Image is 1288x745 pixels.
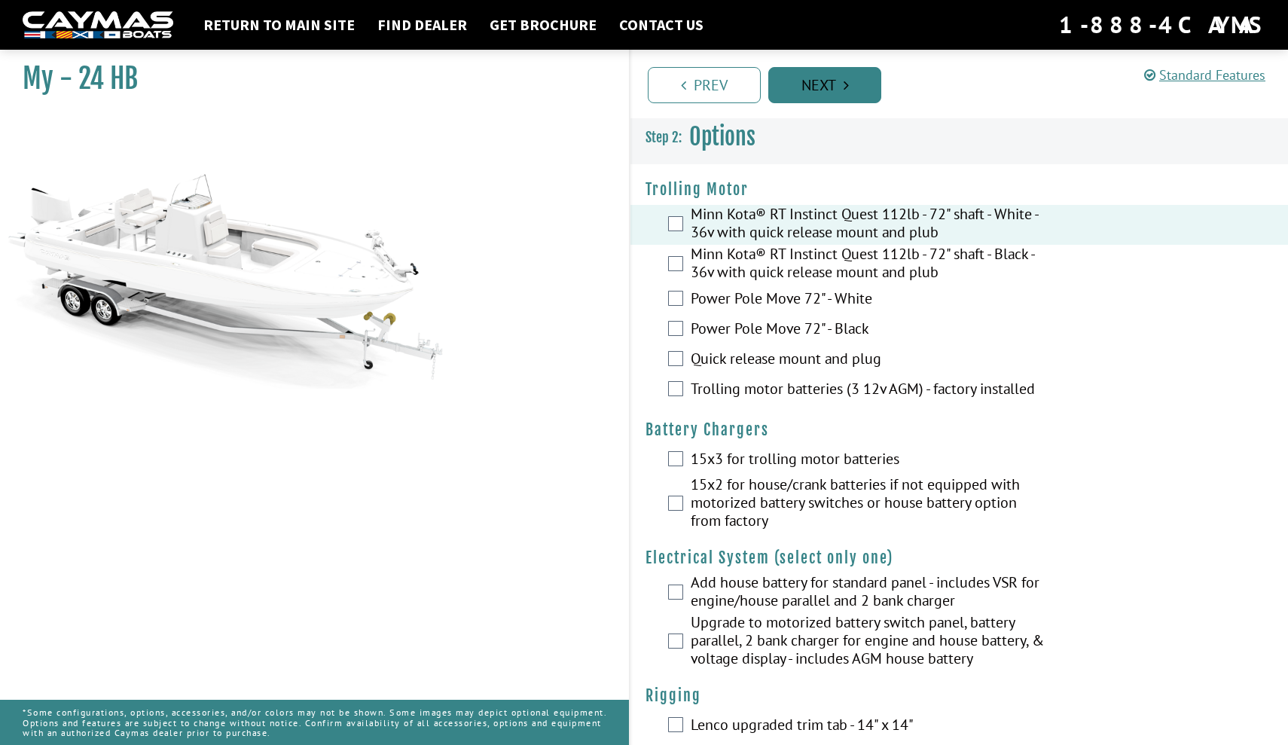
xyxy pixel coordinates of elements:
[646,686,1273,705] h4: Rigging
[630,109,1288,165] h3: Options
[691,380,1049,402] label: Trolling motor batteries (3 12v AGM) - factory installed
[23,700,606,745] p: *Some configurations, options, accessories, and/or colors may not be shown. Some images may depic...
[1059,8,1265,41] div: 1-888-4CAYMAS
[691,245,1049,285] label: Minn Kota® RT Instinct Quest 112lb - 72" shaft - Black - 36v with quick release mount and plub
[23,62,591,96] h1: My - 24 HB
[691,319,1049,341] label: Power Pole Move 72" - Black
[691,205,1049,245] label: Minn Kota® RT Instinct Quest 112lb - 72" shaft - White - 36v with quick release mount and plub
[691,289,1049,311] label: Power Pole Move 72" - White
[23,11,173,39] img: white-logo-c9c8dbefe5ff5ceceb0f0178aa75bf4bb51f6bca0971e226c86eb53dfe498488.png
[691,475,1049,533] label: 15x2 for house/crank batteries if not equipped with motorized battery switches or house battery o...
[648,67,761,103] a: Prev
[691,350,1049,371] label: Quick release mount and plug
[691,716,1049,737] label: Lenco upgraded trim tab - 14" x 14"
[691,573,1049,613] label: Add house battery for standard panel - includes VSR for engine/house parallel and 2 bank charger
[482,15,604,35] a: Get Brochure
[646,548,1273,567] h4: Electrical System (select only one)
[196,15,362,35] a: Return to main site
[646,420,1273,439] h4: Battery Chargers
[644,65,1288,103] ul: Pagination
[768,67,881,103] a: Next
[1144,66,1265,84] a: Standard Features
[691,613,1049,671] label: Upgrade to motorized battery switch panel, battery parallel, 2 bank charger for engine and house ...
[370,15,475,35] a: Find Dealer
[612,15,711,35] a: Contact Us
[691,450,1049,472] label: 15x3 for trolling motor batteries
[646,180,1273,199] h4: Trolling Motor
